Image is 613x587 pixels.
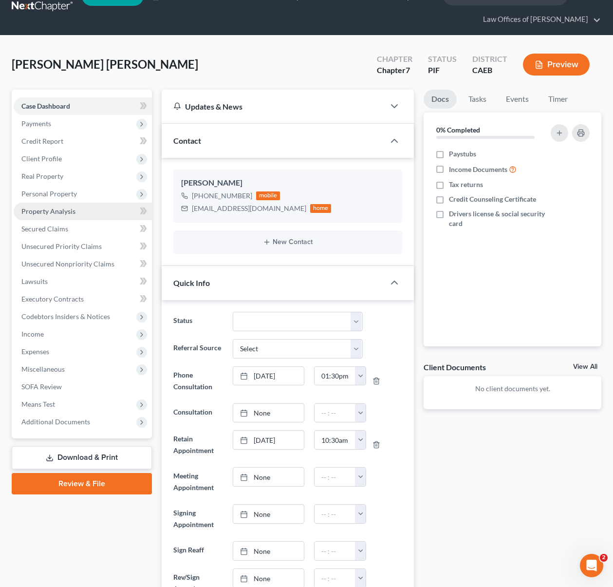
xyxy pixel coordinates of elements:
div: Chapter [377,54,412,65]
input: -- : -- [315,404,355,422]
a: None [233,542,304,560]
label: Signing Appointment [168,504,228,533]
span: Secured Claims [21,225,68,233]
span: Personal Property [21,189,77,198]
span: Credit Counseling Certificate [449,194,536,204]
div: District [472,54,507,65]
a: None [233,505,304,523]
span: Additional Documents [21,417,90,426]
div: PIF [428,65,457,76]
span: Income Documents [449,165,507,174]
span: Expenses [21,347,49,356]
span: Tax returns [449,180,483,189]
a: Property Analysis [14,203,152,220]
span: Quick Info [173,278,210,287]
input: -- : -- [315,505,355,523]
label: Meeting Appointment [168,467,228,496]
a: Review & File [12,473,152,494]
span: Means Test [21,400,55,408]
span: Drivers license & social security card [449,209,549,228]
input: -- : -- [315,431,355,449]
label: Retain Appointment [168,430,228,459]
a: Unsecured Priority Claims [14,238,152,255]
p: No client documents yet. [431,384,594,394]
a: Events [498,90,537,109]
a: None [233,404,304,422]
span: Contact [173,136,201,145]
a: Docs [424,90,457,109]
a: [DATE] [233,367,304,385]
input: -- : -- [315,468,355,486]
span: Real Property [21,172,63,180]
a: Download & Print [12,446,152,469]
span: Credit Report [21,137,63,145]
a: Tasks [461,90,494,109]
label: Consultation [168,403,228,423]
input: -- : -- [315,542,355,560]
span: 7 [406,65,410,75]
a: None [233,468,304,486]
span: Client Profile [21,154,62,163]
iframe: Intercom live chat [580,554,603,577]
a: Executory Contracts [14,290,152,308]
div: home [310,204,332,213]
div: Client Documents [424,362,486,372]
a: Law Offices of [PERSON_NAME] [478,11,601,28]
div: Status [428,54,457,65]
a: SOFA Review [14,378,152,396]
input: -- : -- [315,367,355,385]
a: View All [573,363,597,370]
span: Codebtors Insiders & Notices [21,312,110,321]
label: Sign Reaff [168,541,228,561]
span: 2 [600,554,608,562]
div: [PERSON_NAME] [181,177,395,189]
div: mobile [256,191,280,200]
label: Status [168,312,228,331]
a: Unsecured Nonpriority Claims [14,255,152,273]
a: Lawsuits [14,273,152,290]
span: [PERSON_NAME] [PERSON_NAME] [12,57,198,71]
label: Phone Consultation [168,366,228,396]
span: Unsecured Nonpriority Claims [21,260,114,268]
span: Property Analysis [21,207,75,215]
span: Unsecured Priority Claims [21,242,102,250]
span: Income [21,330,44,338]
span: Case Dashboard [21,102,70,110]
div: CAEB [472,65,507,76]
a: Case Dashboard [14,97,152,115]
div: [EMAIL_ADDRESS][DOMAIN_NAME] [192,204,306,213]
span: Lawsuits [21,277,48,285]
button: Preview [523,54,590,76]
span: Paystubs [449,149,476,159]
span: SOFA Review [21,382,62,391]
div: [PHONE_NUMBER] [192,191,252,201]
div: Chapter [377,65,412,76]
strong: 0% Completed [436,126,480,134]
span: Executory Contracts [21,295,84,303]
span: Payments [21,119,51,128]
a: Credit Report [14,133,152,150]
div: Updates & News [173,101,373,112]
span: Miscellaneous [21,365,65,373]
a: Secured Claims [14,220,152,238]
a: [DATE] [233,431,304,449]
button: New Contact [181,238,395,246]
a: Timer [540,90,576,109]
label: Referral Source [168,339,228,359]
